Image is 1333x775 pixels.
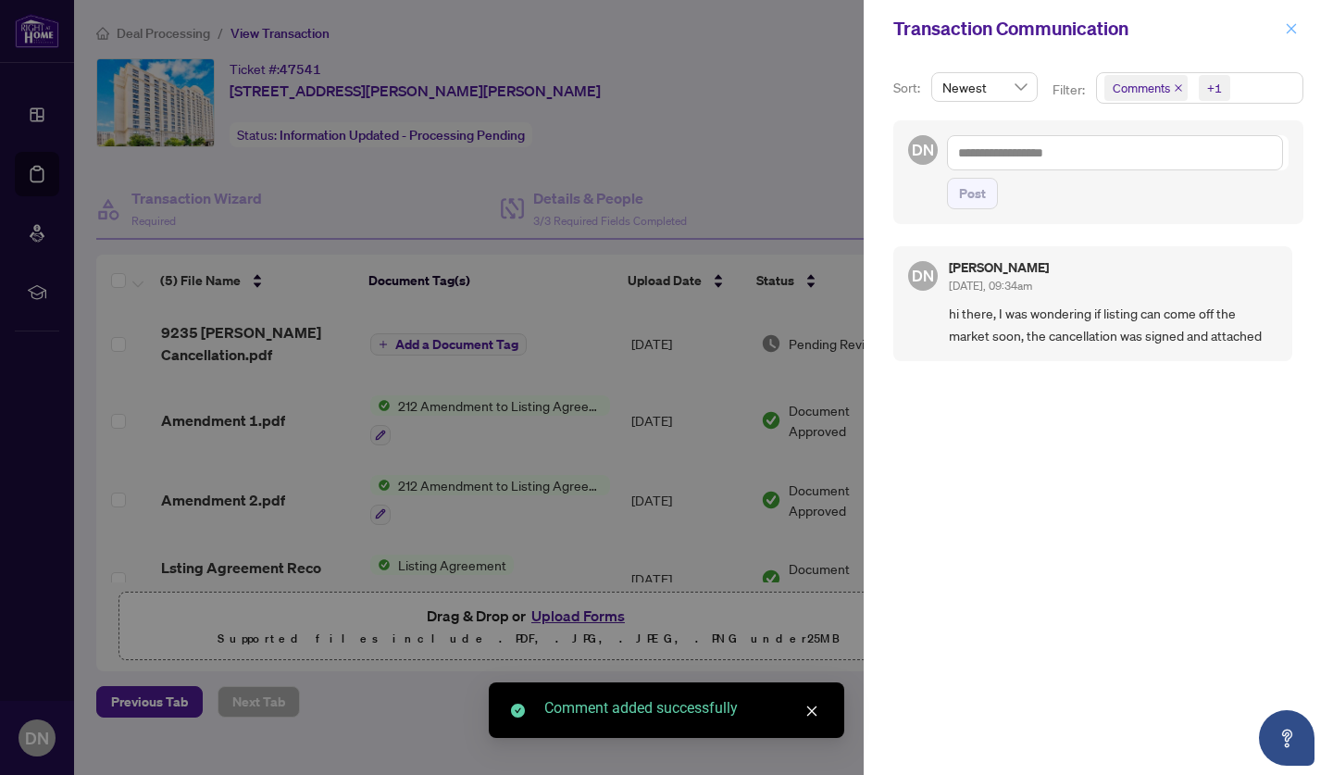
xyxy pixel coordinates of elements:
[893,15,1279,43] div: Transaction Communication
[511,704,525,718] span: check-circle
[802,701,822,721] a: Close
[1207,79,1222,97] div: +1
[949,261,1049,274] h5: [PERSON_NAME]
[949,303,1277,346] span: hi there, I was wondering if listing can come off the market soon, the cancellation was signed an...
[805,705,818,718] span: close
[912,138,934,162] span: DN
[1259,710,1314,766] button: Open asap
[544,697,822,719] div: Comment added successfully
[1285,22,1298,35] span: close
[1113,79,1170,97] span: Comments
[912,264,934,288] span: DN
[1053,80,1088,100] p: Filter:
[947,178,998,209] button: Post
[949,279,1032,293] span: [DATE], 09:34am
[893,78,924,98] p: Sort:
[1174,83,1183,93] span: close
[1104,75,1188,101] span: Comments
[942,73,1027,101] span: Newest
